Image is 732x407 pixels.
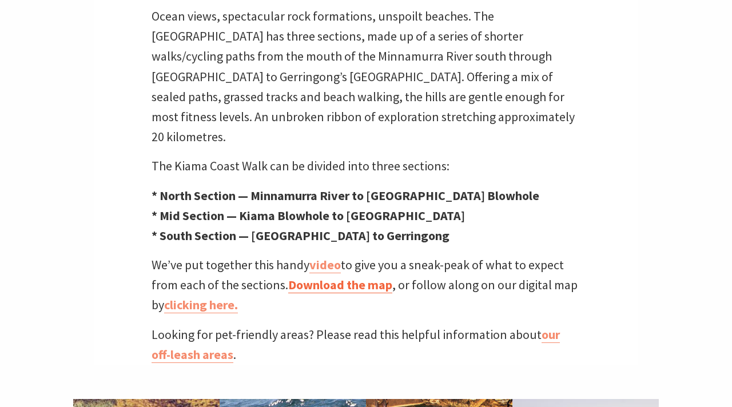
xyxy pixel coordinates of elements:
a: our off-leash areas [152,326,560,363]
strong: * Mid Section — Kiama Blowhole to [GEOGRAPHIC_DATA] [152,208,465,224]
a: clicking here. [164,297,238,313]
p: We’ve put together this handy to give you a sneak-peak of what to expect from each of the section... [152,255,580,316]
p: The Kiama Coast Walk can be divided into three sections: [152,156,580,176]
p: Looking for pet-friendly areas? Please read this helpful information about . [152,325,580,365]
a: video [309,257,341,273]
a: Download the map [288,277,392,293]
strong: * North Section — Minnamurra River to [GEOGRAPHIC_DATA] Blowhole [152,187,539,203]
p: Ocean views, spectacular rock formations, unspoilt beaches. The [GEOGRAPHIC_DATA] has three secti... [152,6,580,147]
strong: * South Section — [GEOGRAPHIC_DATA] to Gerringong [152,228,449,244]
